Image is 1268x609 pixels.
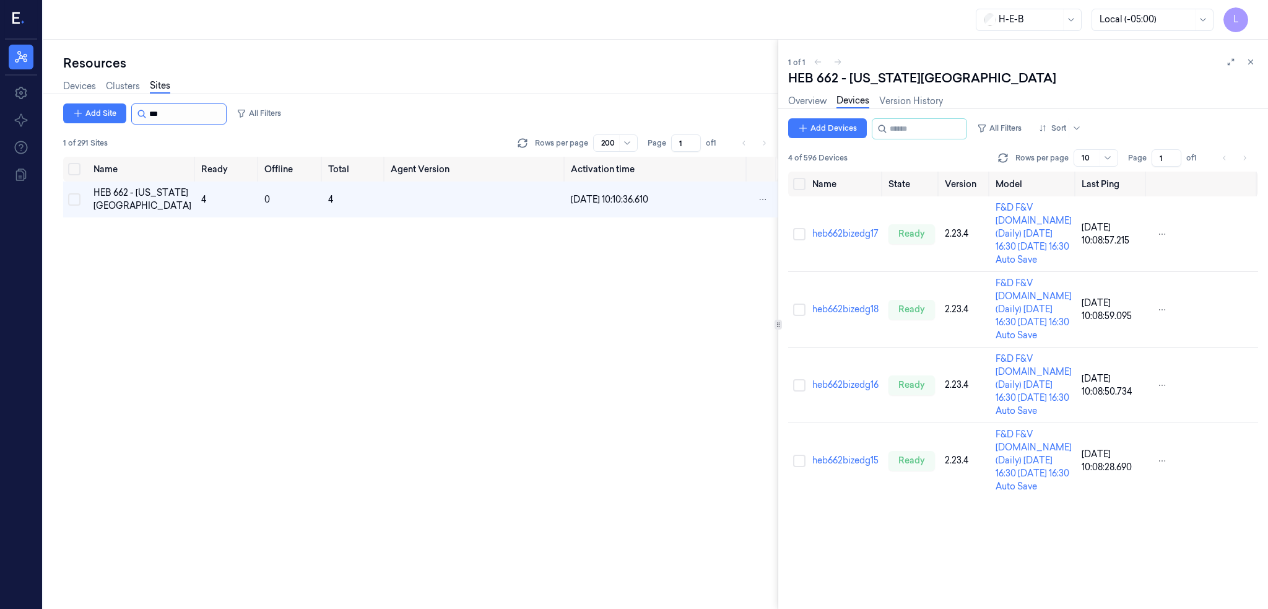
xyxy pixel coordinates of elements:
button: Select all [793,178,806,190]
div: F&D F&V [DOMAIN_NAME] (Daily) [DATE] 16:30 [DATE] 16:30 Auto Save [996,353,1072,418]
button: All Filters [232,103,286,123]
div: ready [888,451,935,471]
a: heb662bizedg16 [812,379,879,390]
div: 2.23.4 [945,227,986,240]
span: Page [1128,152,1147,164]
button: Add Site [63,103,126,123]
th: Version [940,172,991,196]
th: Activation time [566,157,748,182]
div: HEB 662 - [US_STATE][GEOGRAPHIC_DATA] [788,69,1056,87]
button: Select row [793,304,806,316]
div: HEB 662 - [US_STATE][GEOGRAPHIC_DATA] [93,186,191,212]
th: Agent Version [386,157,566,182]
div: Resources [63,55,778,72]
span: [DATE] 10:10:36.610 [571,194,648,205]
span: Page [648,138,666,149]
span: of 1 [1186,152,1206,164]
div: [DATE] 10:08:59.095 [1082,297,1142,323]
button: Select row [793,379,806,392]
button: Add Devices [788,118,867,138]
th: Last Ping [1077,172,1147,196]
a: heb662bizedg18 [812,304,879,315]
a: Version History [879,95,943,108]
button: L [1223,7,1248,32]
span: 4 [201,194,206,205]
span: 4 [328,194,333,205]
a: Devices [63,80,96,93]
button: Select row [793,228,806,240]
a: Sites [150,79,170,94]
p: Rows per page [1015,152,1069,164]
div: ready [888,224,935,244]
button: Select all [68,163,80,175]
div: 2.23.4 [945,303,986,316]
span: of 1 [706,138,726,149]
span: 1 of 1 [788,57,806,68]
div: 2.23.4 [945,454,986,467]
th: Ready [196,157,259,182]
nav: pagination [1216,149,1253,167]
a: Overview [788,95,827,108]
span: 0 [264,194,270,205]
div: F&D F&V [DOMAIN_NAME] (Daily) [DATE] 16:30 [DATE] 16:30 Auto Save [996,201,1072,266]
span: 1 of 291 Sites [63,138,108,149]
th: State [884,172,940,196]
nav: pagination [736,134,773,152]
div: F&D F&V [DOMAIN_NAME] (Daily) [DATE] 16:30 [DATE] 16:30 Auto Save [996,277,1072,342]
span: 4 of 596 Devices [788,152,848,164]
a: heb662bizedg17 [812,228,879,239]
button: Select row [68,193,80,206]
a: Devices [836,94,869,108]
a: Clusters [106,80,140,93]
div: F&D F&V [DOMAIN_NAME] (Daily) [DATE] 16:30 [DATE] 16:30 Auto Save [996,428,1072,493]
div: ready [888,375,935,395]
p: Rows per page [535,138,588,149]
th: Name [89,157,196,182]
button: All Filters [972,118,1027,138]
th: Total [323,157,386,182]
div: [DATE] 10:08:28.690 [1082,448,1142,474]
div: ready [888,300,935,320]
div: [DATE] 10:08:57.215 [1082,221,1142,247]
th: Name [807,172,884,196]
a: heb662bizedg15 [812,455,879,466]
button: Select row [793,455,806,467]
div: 2.23.4 [945,379,986,392]
th: Offline [259,157,323,182]
th: Model [991,172,1077,196]
div: [DATE] 10:08:50.734 [1082,372,1142,398]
